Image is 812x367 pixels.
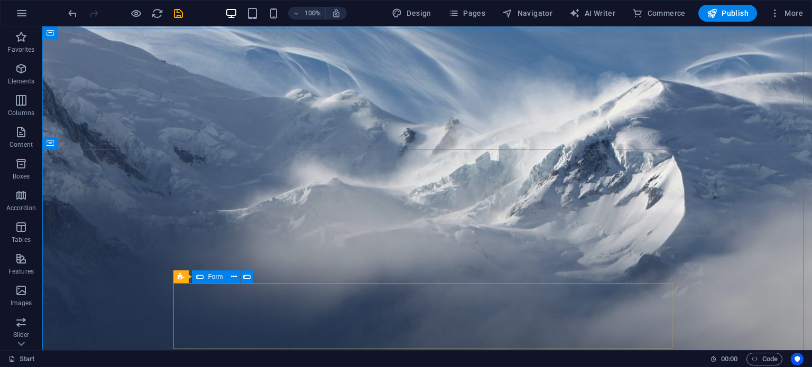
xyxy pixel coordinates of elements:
span: : [728,355,730,363]
p: Slider [13,331,30,339]
p: Tables [12,236,31,244]
button: Publish [698,5,757,22]
span: Form [208,274,223,280]
button: Code [746,353,782,365]
p: Accordion [6,204,36,212]
span: Publish [707,8,749,18]
button: Navigator [498,5,557,22]
button: Design [387,5,436,22]
p: Content [10,140,33,149]
button: save [172,7,184,20]
i: On resize automatically adjust zoom level to fit chosen device. [331,8,341,18]
p: Favorites [7,45,34,54]
a: Click to cancel selection. Double-click to open Pages [8,353,35,365]
button: undo [66,7,79,20]
span: Commerce [632,8,686,18]
h6: Session time [710,353,738,365]
i: Save (Ctrl+S) [172,7,184,20]
span: Navigator [502,8,552,18]
p: Images [11,299,32,307]
span: Design [392,8,431,18]
button: Click here to leave preview mode and continue editing [130,7,142,20]
button: 100% [288,7,326,20]
span: Code [751,353,778,365]
i: Undo: Delete elements (Ctrl+Z) [67,7,79,20]
div: Design (Ctrl+Alt+Y) [387,5,436,22]
span: More [770,8,803,18]
p: Features [8,267,34,276]
h6: 100% [304,7,321,20]
i: Reload page [151,7,163,20]
span: AI Writer [569,8,615,18]
button: Pages [444,5,490,22]
p: Elements [8,77,35,86]
button: reload [151,7,163,20]
p: Columns [8,109,34,117]
button: Usercentrics [791,353,804,365]
button: AI Writer [565,5,620,22]
button: Commerce [628,5,690,22]
span: 00 00 [721,353,737,365]
button: More [765,5,807,22]
span: Pages [448,8,485,18]
p: Boxes [13,172,30,181]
